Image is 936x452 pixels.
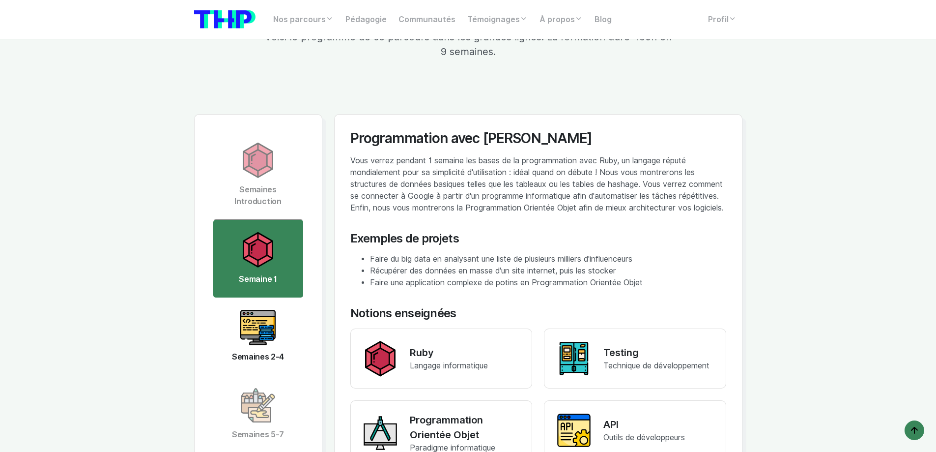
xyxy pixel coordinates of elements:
[350,232,726,246] div: Exemples de projets
[213,130,303,220] a: Semaines Introduction
[702,10,742,30] a: Profil
[410,413,520,442] p: Programmation Orientée Objet
[350,306,726,321] div: Notions enseignées
[603,345,709,360] p: Testing
[267,10,340,30] a: Nos parcours
[370,277,726,289] li: Faire une application complexe de potins en Programmation Orientée Objet
[240,232,276,268] img: icon
[603,417,685,432] p: API
[240,143,276,178] img: icon
[589,10,618,30] a: Blog
[240,310,276,345] img: icon
[410,345,488,360] p: Ruby
[370,253,726,265] li: Faire du big data en analysant une liste de plusieurs milliers d'influenceurs
[340,10,393,30] a: Pédagogie
[213,298,303,375] a: Semaines 2-4
[461,10,534,30] a: Témoignages
[603,433,685,442] span: Outils de développeurs
[393,10,461,30] a: Communautés
[240,388,276,423] img: icon
[410,361,488,370] span: Langage informatique
[194,10,255,29] img: logo
[370,265,726,277] li: Récupérer des données en masse d'un site internet, puis les stocker
[213,220,303,298] a: Semaine 1
[264,30,672,59] p: Voici le programme de ce parcours dans les grandes lignes. La formation dure 450h en 9 semaines.
[603,361,709,370] span: Technique de développement
[534,10,589,30] a: À propos
[350,130,726,147] div: Programmation avec [PERSON_NAME]
[350,155,726,214] p: Vous verrez pendant 1 semaine les bases de la programmation avec Ruby, un langage réputé mondiale...
[908,424,920,436] img: arrow-up icon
